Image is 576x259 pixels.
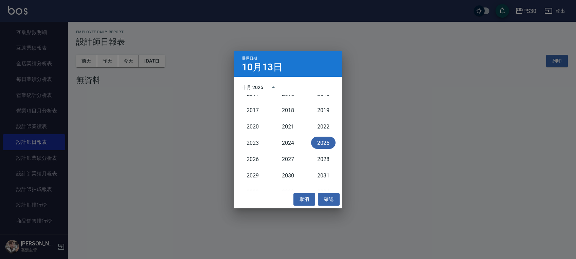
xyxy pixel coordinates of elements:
button: 2017 [240,104,265,116]
button: 2030 [276,169,300,182]
button: 確認 [318,193,340,206]
button: year view is open, switch to calendar view [265,79,282,96]
button: 2026 [240,153,265,165]
button: 2019 [311,104,336,116]
button: 2028 [311,153,336,165]
button: 2020 [240,120,265,133]
button: 2025 [311,137,336,149]
button: 2032 [240,186,265,198]
button: 2022 [311,120,336,133]
span: 選擇日期 [242,56,257,61]
button: 2033 [276,186,300,198]
button: 2034 [311,186,336,198]
button: 2018 [276,104,300,116]
button: 取消 [293,193,315,206]
h4: 10月13日 [242,63,283,71]
button: 2031 [311,169,336,182]
button: 2023 [240,137,265,149]
button: 2027 [276,153,300,165]
div: 十月 2025 [242,84,263,91]
button: 2029 [240,169,265,182]
button: 2021 [276,120,300,133]
button: 2024 [276,137,300,149]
